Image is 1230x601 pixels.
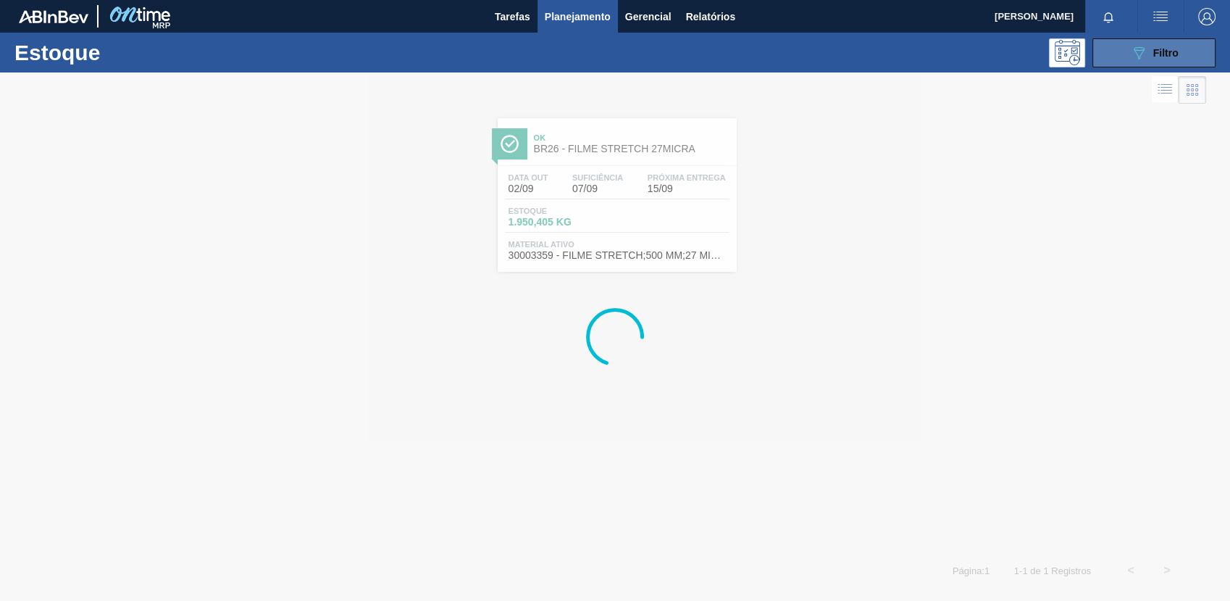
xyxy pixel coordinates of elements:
[495,8,530,25] span: Tarefas
[545,8,611,25] span: Planejamento
[1198,8,1216,25] img: Logout
[1092,38,1216,67] button: Filtro
[1152,8,1169,25] img: userActions
[1085,7,1131,27] button: Notificações
[625,8,672,25] span: Gerencial
[686,8,735,25] span: Relatórios
[1153,47,1179,59] span: Filtro
[1049,38,1085,67] div: Pogramando: nenhum usuário selecionado
[19,10,88,23] img: TNhmsLtSVTkK8tSr43FrP2fwEKptu5GPRR3wAAAABJRU5ErkJggg==
[14,44,227,61] h1: Estoque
